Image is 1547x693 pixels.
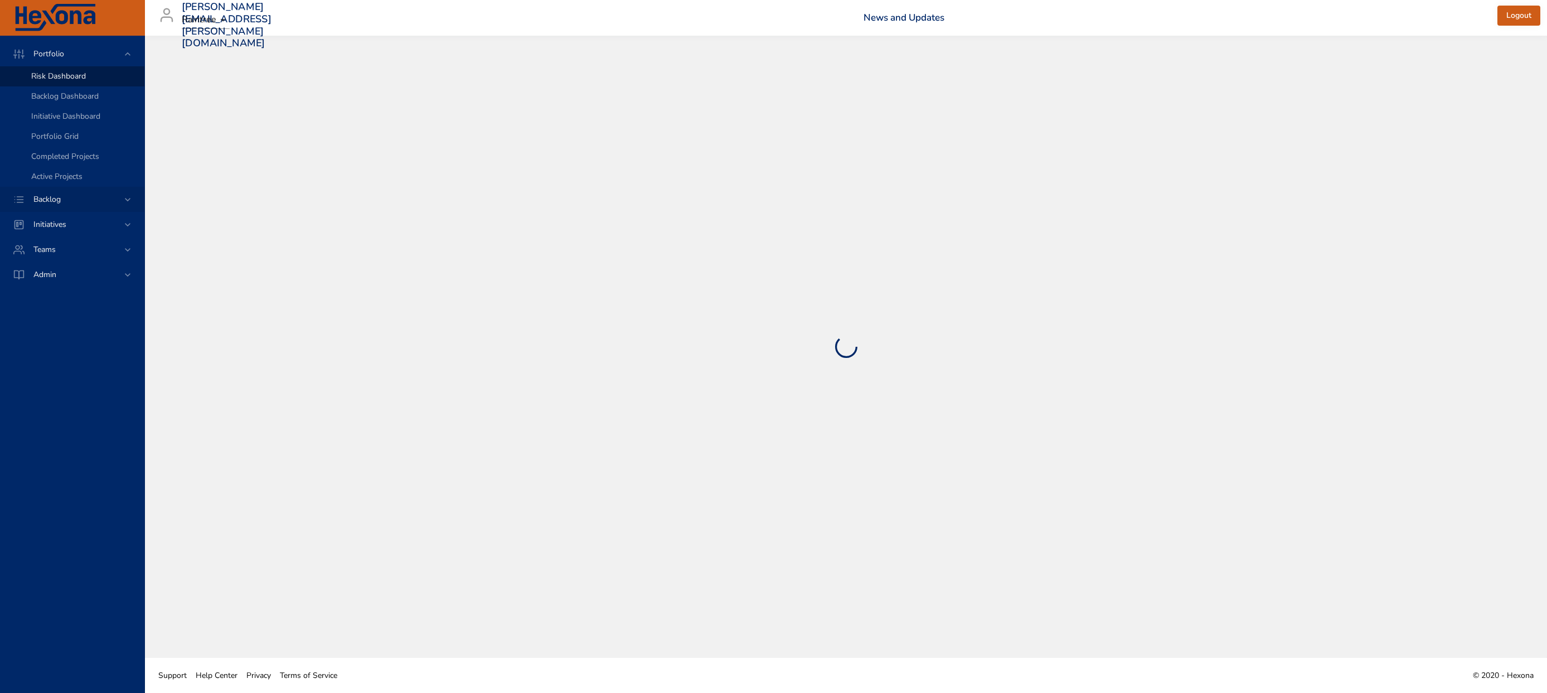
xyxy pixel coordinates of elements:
span: Backlog Dashboard [31,91,99,101]
span: Help Center [196,670,237,681]
div: Raintree [182,11,230,29]
span: Active Projects [31,171,83,182]
span: Teams [25,244,65,255]
img: Hexona [13,4,97,32]
h3: [PERSON_NAME][EMAIL_ADDRESS][PERSON_NAME][DOMAIN_NAME] [182,1,271,49]
span: Risk Dashboard [31,71,86,81]
span: Logout [1506,9,1531,23]
span: Portfolio [25,49,73,59]
a: Privacy [242,663,275,688]
a: News and Updates [864,11,944,24]
a: Help Center [191,663,242,688]
span: Completed Projects [31,151,99,162]
a: Terms of Service [275,663,342,688]
span: Privacy [246,670,271,681]
span: Initiatives [25,219,75,230]
a: Support [154,663,191,688]
span: © 2020 - Hexona [1473,670,1534,681]
span: Support [158,670,187,681]
button: Logout [1497,6,1540,26]
span: Backlog [25,194,70,205]
span: Admin [25,269,65,280]
span: Portfolio Grid [31,131,79,142]
span: Terms of Service [280,670,337,681]
span: Initiative Dashboard [31,111,100,122]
